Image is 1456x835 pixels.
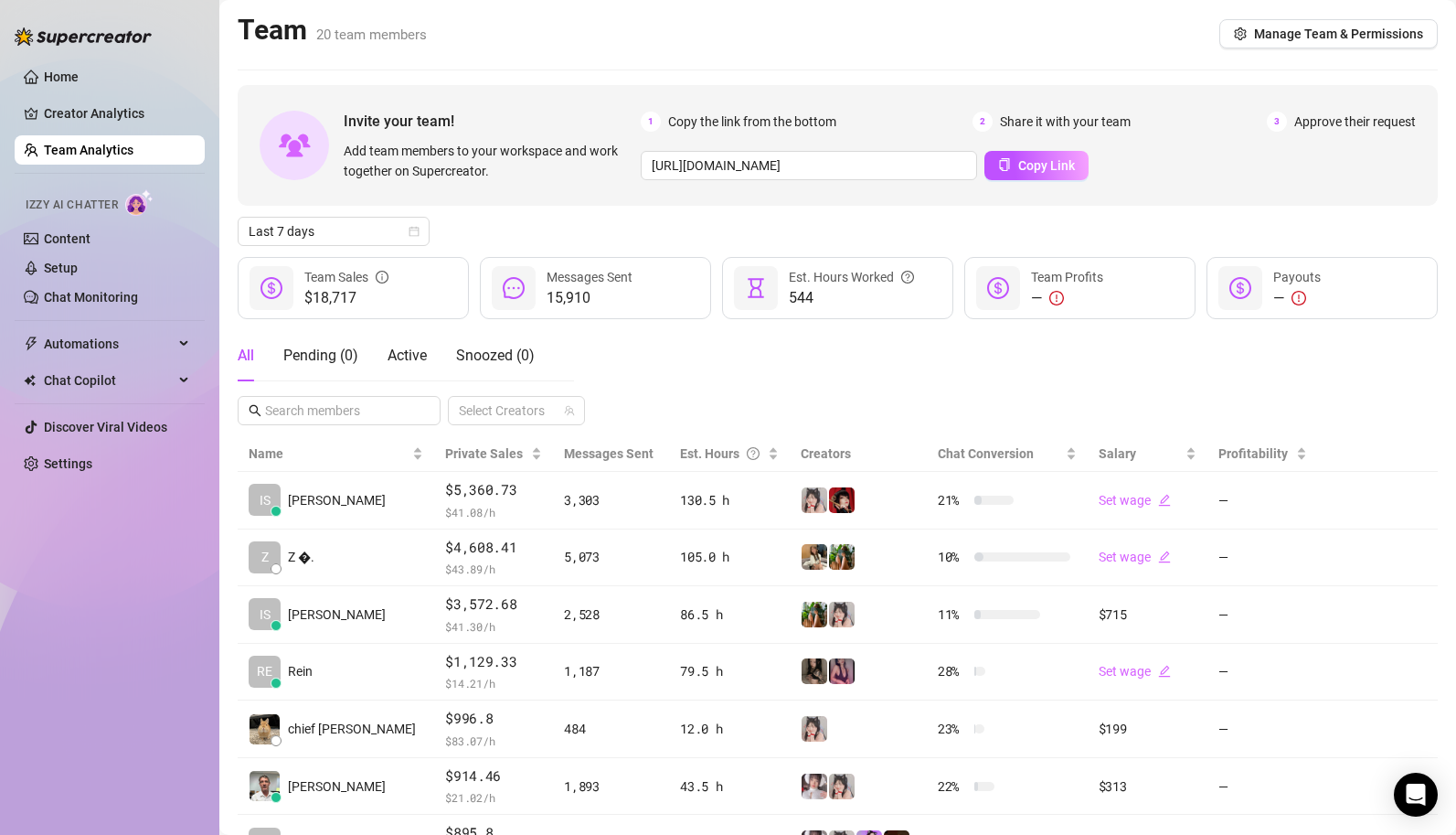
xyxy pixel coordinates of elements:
span: exclamation-circle [1291,291,1306,305]
span: exclamation-circle [1049,291,1064,305]
span: 15,910 [547,287,632,309]
a: Setup [44,261,78,275]
span: $ 41.08 /h [445,503,542,521]
img: Ani [829,602,855,627]
td: — [1207,530,1318,587]
span: 3 [1267,112,1287,132]
div: Est. Hours Worked [789,267,914,287]
span: [PERSON_NAME] [288,490,386,510]
img: Miss [829,487,855,513]
img: logo-BBDzfeDw.svg [15,27,152,46]
span: question-circle [901,267,914,287]
span: edit [1158,494,1171,507]
span: edit [1158,665,1171,678]
span: 21 % [938,490,967,510]
td: — [1207,644,1318,701]
span: chief [PERSON_NAME] [288,719,416,739]
div: 2,528 [564,605,658,625]
span: 544 [789,287,914,309]
span: Messages Sent [547,270,632,284]
span: Manage Team & Permissions [1254,27,1423,41]
img: Ani [802,716,827,742]
span: Snoozed ( 0 ) [456,347,535,364]
span: Approve their request [1294,112,1416,132]
td: — [1207,472,1318,530]
span: Chat Conversion [938,446,1034,461]
img: Lil [829,658,855,684]
span: IS [260,490,271,510]
span: [PERSON_NAME] [288,605,386,625]
a: Settings [44,456,92,471]
div: 484 [564,719,658,739]
div: 3,303 [564,490,658,510]
span: Copy Link [1018,158,1075,173]
span: search [249,404,261,417]
a: Discover Viral Videos [44,420,167,434]
span: $5,360.73 [445,479,542,501]
div: 43.5 h [680,776,779,797]
span: 22 % [938,776,967,797]
span: Profitability [1218,446,1288,461]
span: calendar [409,226,420,237]
a: Creator Analytics [44,99,190,128]
img: Sabrina [802,602,827,627]
span: 28 % [938,661,967,681]
span: Name [249,444,409,464]
div: Open Intercom Messenger [1394,773,1438,817]
span: RE [257,661,272,681]
span: 23 % [938,719,967,739]
span: dollar-circle [260,277,282,299]
h2: Team [238,13,427,48]
img: Ani [802,487,827,513]
span: 11 % [938,605,967,625]
span: Automations [44,329,174,359]
img: Rosie [802,774,827,799]
a: Chat Monitoring [44,290,138,305]
span: 1 [641,112,661,132]
span: $996.8 [445,708,542,730]
span: $ 43.89 /h [445,560,542,578]
a: Home [44,70,79,84]
img: Kyle Wessels [250,771,280,801]
div: 79.5 h [680,661,779,681]
img: chief keef [250,714,280,744]
span: $3,572.68 [445,594,542,616]
th: Name [238,436,434,472]
div: Team Sales [304,267,388,287]
a: Set wageedit [1099,664,1171,679]
div: 1,893 [564,776,658,797]
div: Pending ( 0 ) [283,345,358,367]
div: All [238,345,254,367]
a: Set wageedit [1099,493,1171,508]
span: edit [1158,551,1171,563]
span: team [564,405,575,416]
button: Copy Link [984,151,1089,180]
div: 86.5 h [680,605,779,625]
span: 2 [972,112,993,132]
span: $ 21.02 /h [445,788,542,807]
button: Manage Team & Permissions [1219,19,1438,48]
span: $ 14.21 /h [445,674,542,692]
span: Team Profits [1031,270,1103,284]
img: Sabrina [802,544,827,570]
span: hourglass [745,277,767,299]
td: — [1207,586,1318,644]
span: $18,717 [304,287,388,309]
div: $199 [1099,719,1196,739]
a: Set wageedit [1099,550,1171,564]
span: $1,129.33 [445,651,542,673]
span: Z [261,547,269,567]
span: Z �. [288,547,314,567]
div: 12.0 h [680,719,779,739]
span: Izzy AI Chatter [26,197,118,214]
span: [PERSON_NAME] [288,776,386,797]
span: Messages Sent [564,446,654,461]
div: $715 [1099,605,1196,625]
td: — [1207,701,1318,758]
span: Invite your team! [344,110,641,133]
span: info-circle [376,267,388,287]
td: — [1207,758,1318,816]
span: Active [388,347,427,364]
span: $4,608.41 [445,537,542,559]
img: Chat Copilot [24,374,36,387]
